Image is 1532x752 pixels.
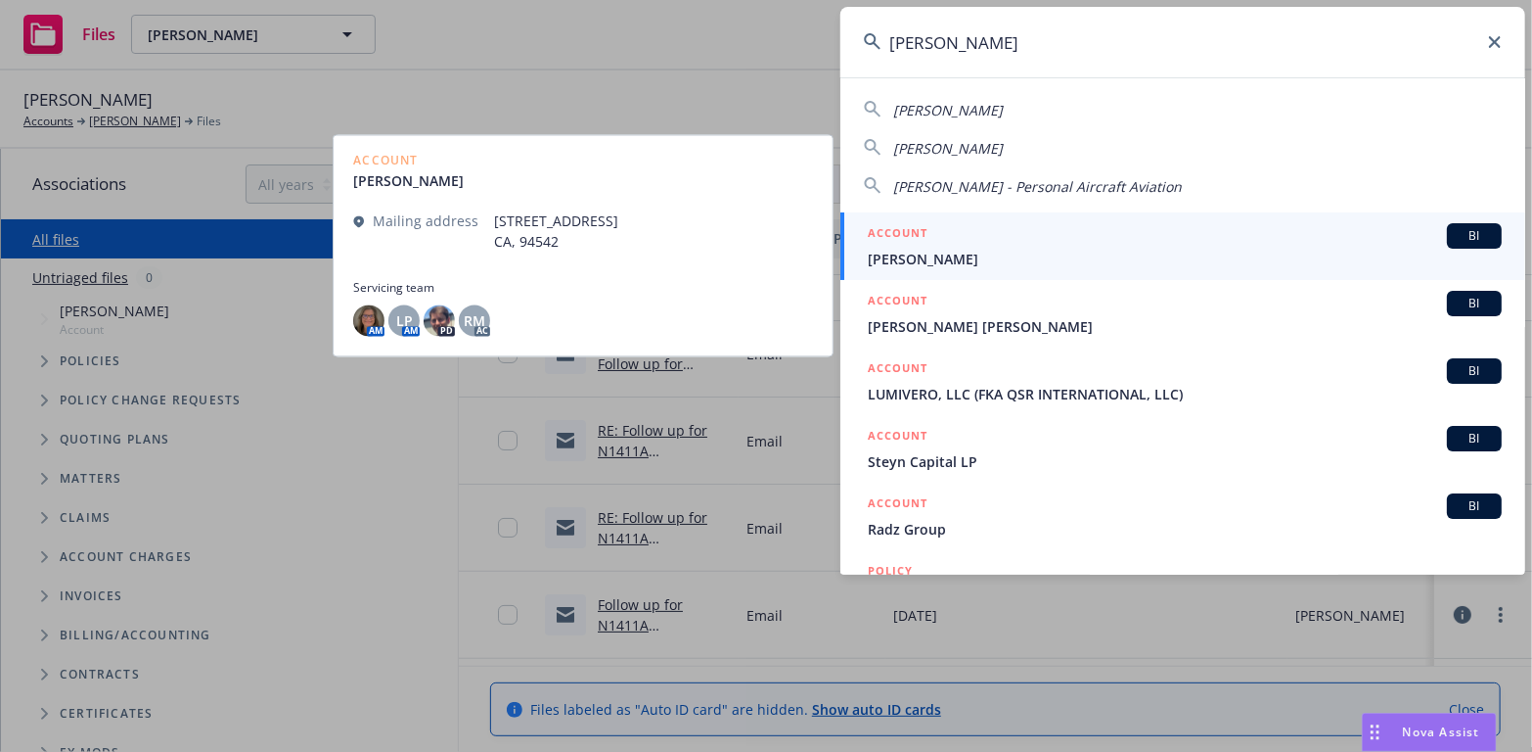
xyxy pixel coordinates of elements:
[893,101,1003,119] span: [PERSON_NAME]
[868,426,927,449] h5: ACCOUNT
[840,348,1525,415] a: ACCOUNTBILUMIVERO, LLC (FKA QSR INTERNATIONAL, LLC)
[868,384,1502,404] span: LUMIVERO, LLC (FKA QSR INTERNATIONAL, LLC)
[868,249,1502,269] span: [PERSON_NAME]
[868,358,927,382] h5: ACCOUNT
[1362,713,1497,752] button: Nova Assist
[1455,227,1494,245] span: BI
[893,139,1003,158] span: [PERSON_NAME]
[1455,362,1494,380] span: BI
[893,177,1182,196] span: [PERSON_NAME] - Personal Aircraft Aviation
[868,316,1502,337] span: [PERSON_NAME] [PERSON_NAME]
[1455,497,1494,515] span: BI
[868,451,1502,472] span: Steyn Capital LP
[868,519,1502,540] span: Radz Group
[1363,714,1387,751] div: Drag to move
[840,212,1525,280] a: ACCOUNTBI[PERSON_NAME]
[868,493,927,517] h5: ACCOUNT
[1455,430,1494,447] span: BI
[840,280,1525,348] a: ACCOUNTBI[PERSON_NAME] [PERSON_NAME]
[840,415,1525,483] a: ACCOUNTBISteyn Capital LP
[1403,724,1480,740] span: Nova Assist
[868,291,927,314] h5: ACCOUNT
[868,223,927,247] h5: ACCOUNT
[840,483,1525,550] a: ACCOUNTBIRadz Group
[1455,295,1494,312] span: BI
[840,550,1525,634] a: POLICY
[840,7,1525,77] input: Search...
[868,561,913,581] h5: POLICY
